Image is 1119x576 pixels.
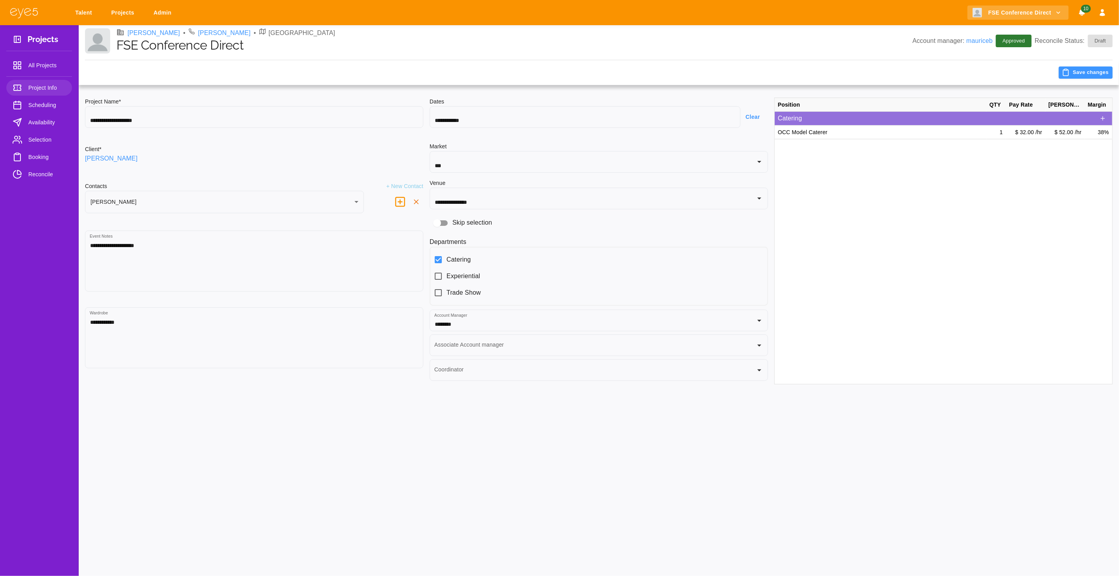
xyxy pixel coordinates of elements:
[28,100,66,110] span: Scheduling
[778,114,1097,123] p: Catering
[1059,66,1113,79] button: Save changes
[754,315,765,326] button: Open
[430,98,768,106] h6: Dates
[6,57,72,73] a: All Projects
[1006,126,1045,139] div: $ 32.00 /hr
[6,80,72,96] a: Project Info
[754,193,765,204] button: Open
[912,36,993,46] p: Account manager:
[28,170,66,179] span: Reconcile
[1075,6,1089,20] button: Notifications
[6,97,72,113] a: Scheduling
[254,28,256,38] li: •
[85,191,364,213] div: [PERSON_NAME]
[198,28,251,38] a: [PERSON_NAME]
[183,28,186,38] li: •
[998,37,1030,45] span: Approved
[28,83,66,92] span: Project Info
[85,154,138,163] a: [PERSON_NAME]
[1097,112,1109,125] div: outlined button group
[6,149,72,165] a: Booking
[90,310,108,316] label: Wardrobe
[1085,98,1112,112] div: Margin
[968,6,1069,20] button: FSE Conference Direct
[28,118,66,127] span: Availability
[447,288,481,297] span: Trade Show
[28,152,66,162] span: Booking
[127,28,180,38] a: [PERSON_NAME]
[90,233,113,239] label: Event Notes
[430,237,768,247] h6: Departments
[1045,98,1085,112] div: [PERSON_NAME]
[447,271,480,281] span: Experiential
[70,6,100,20] a: Talent
[148,6,179,20] a: Admin
[386,182,423,191] p: + New Contact
[9,7,39,18] img: eye5
[85,98,423,106] h6: Project Name*
[1081,5,1091,13] span: 10
[409,195,423,209] button: delete
[391,193,409,211] button: delete
[6,166,72,182] a: Reconcile
[1085,126,1112,139] div: 38%
[740,110,768,124] button: Clear
[6,132,72,148] a: Selection
[754,340,765,351] button: Open
[1035,35,1113,47] p: Reconcile Status:
[430,179,445,188] h6: Venue
[28,61,66,70] span: All Projects
[775,98,986,112] div: Position
[754,365,765,376] button: Open
[85,145,102,154] h6: Client*
[85,182,107,191] h6: Contacts
[973,8,982,17] img: Client logo
[106,6,142,20] a: Projects
[434,312,467,318] label: Account Manager
[447,255,471,264] span: Catering
[430,142,768,151] h6: Market
[430,216,768,231] div: Skip selection
[6,114,72,130] a: Availability
[775,126,986,139] div: OCC Model Caterer
[986,98,1006,112] div: QTY
[1090,37,1111,45] span: Draft
[85,28,110,54] img: Client logo
[1045,126,1085,139] div: $ 52.00 /hr
[28,35,58,47] h3: Projects
[269,28,335,38] p: [GEOGRAPHIC_DATA]
[966,37,993,44] a: mauriceb
[754,156,765,167] button: Open
[986,126,1006,139] div: 1
[1006,98,1045,112] div: Pay Rate
[116,38,912,53] h1: FSE Conference Direct
[28,135,66,144] span: Selection
[1097,112,1109,125] button: Add Position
